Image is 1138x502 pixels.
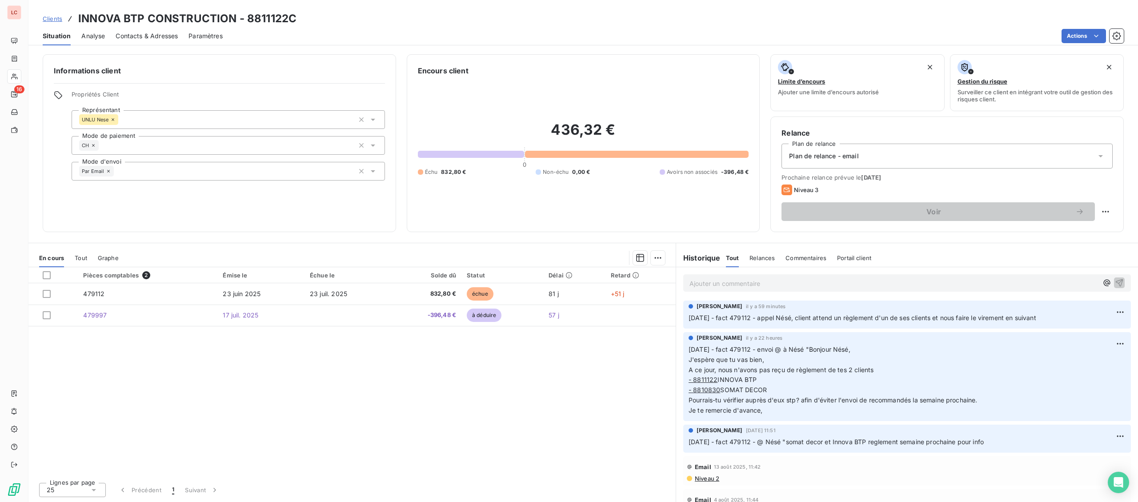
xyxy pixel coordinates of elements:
h3: INNOVA BTP CONSTRUCTION - 8811122C [78,11,297,27]
div: Pièces comptables [83,271,212,279]
span: [DATE] - fact 479112 - appel Nésé, client attend un règlement d'un de ses clients et nous faire l... [689,314,1036,321]
span: J'espère que tu vas bien, [689,356,764,363]
h6: Encours client [418,65,469,76]
span: +51 j [611,290,625,297]
span: [PERSON_NAME] [697,334,742,342]
span: 0,00 € [572,168,590,176]
span: 16 [14,85,24,93]
span: Limite d’encours [778,78,825,85]
span: 25 [47,486,54,494]
span: 479112 [83,290,104,297]
span: SOMAT DECOR [689,386,767,394]
span: Ajouter une limite d’encours autorisé [778,88,879,96]
button: Suivant [180,481,224,499]
span: à déduire [467,309,501,322]
span: Prochaine relance prévue le [781,174,1113,181]
tcxspan: Call - 8810830 with 3CX Web Client [689,386,720,394]
span: 23 juin 2025 [223,290,260,297]
h6: Informations client [54,65,385,76]
button: Actions [1062,29,1106,43]
div: Émise le [223,272,299,279]
span: -396,48 € [721,168,749,176]
span: Portail client [837,254,871,261]
span: Par Email [82,169,104,174]
a: Clients [43,14,62,23]
span: INNOVA BTP [689,376,757,383]
span: Échu [425,168,438,176]
div: Délai [549,272,600,279]
input: Ajouter une valeur [118,116,125,124]
span: 1 [172,486,174,494]
span: Niveau 2 [694,475,719,482]
button: Voir [781,202,1095,221]
span: Paramètres [188,32,223,40]
span: Situation [43,32,71,40]
span: Gestion du risque [958,78,1007,85]
span: 81 j [549,290,559,297]
span: UNLU Nese [82,117,108,122]
span: Je te remercie d'avance, [689,406,763,414]
span: 832,80 € [396,289,456,298]
button: Précédent [113,481,167,499]
span: Tout [75,254,87,261]
span: Contacts & Adresses [116,32,178,40]
div: Retard [611,272,670,279]
span: Avoirs non associés [667,168,717,176]
span: [PERSON_NAME] [697,302,742,310]
span: 23 juil. 2025 [310,290,347,297]
input: Ajouter une valeur [99,141,106,149]
span: Analyse [81,32,105,40]
span: échue [467,287,493,301]
span: [DATE] - fact 479112 - @ Nésé "somat decor et Innova BTP reglement semaine prochaine pour info [689,438,984,446]
div: Statut [467,272,538,279]
button: Gestion du risqueSurveiller ce client en intégrant votre outil de gestion des risques client. [950,54,1124,111]
span: Pourrais-tu vérifier auprès d'eux stp? afin d'éviter l'envoi de recommandés la semaine prochaine. [689,396,978,404]
span: [DATE] 11:51 [746,428,776,433]
h6: Historique [676,253,721,263]
span: A ce jour, nous n'avons pas reçu de règlement de tes 2 clients [689,366,874,373]
span: 479997 [83,311,107,319]
span: Tout [726,254,739,261]
span: 57 j [549,311,559,319]
span: 17 juil. 2025 [223,311,258,319]
div: Solde dû [396,272,456,279]
span: 13 août 2025, 11:42 [714,464,761,470]
span: 0 [523,161,526,168]
div: Open Intercom Messenger [1108,472,1129,493]
span: Clients [43,15,62,22]
span: 2 [142,271,150,279]
span: Relances [749,254,775,261]
span: Voir [792,208,1075,215]
span: Graphe [98,254,119,261]
h2: 436,32 € [418,121,749,148]
span: Niveau 3 [794,186,818,193]
span: Surveiller ce client en intégrant votre outil de gestion des risques client. [958,88,1116,103]
span: [DATE] [861,174,881,181]
button: 1 [167,481,180,499]
div: LC [7,5,21,20]
span: il y a 22 heures [746,335,782,341]
span: Plan de relance - email [789,152,858,161]
div: Échue le [310,272,385,279]
span: [PERSON_NAME] [697,426,742,434]
span: Commentaires [785,254,826,261]
span: En cours [39,254,64,261]
span: Propriétés Client [72,91,385,103]
span: -396,48 € [396,311,456,320]
span: CH [82,143,89,148]
span: il y a 59 minutes [746,304,786,309]
button: Limite d’encoursAjouter une limite d’encours autorisé [770,54,944,111]
span: [DATE] - fact 479112 - envoi @ à Nésé "Bonjour Nésé, [689,345,850,353]
tcxspan: Call - 8811122 with 3CX Web Client [689,376,717,383]
img: Logo LeanPay [7,482,21,497]
span: 832,80 € [441,168,466,176]
span: Email [695,463,711,470]
input: Ajouter une valeur [114,167,121,175]
h6: Relance [781,128,1113,138]
span: Non-échu [543,168,569,176]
